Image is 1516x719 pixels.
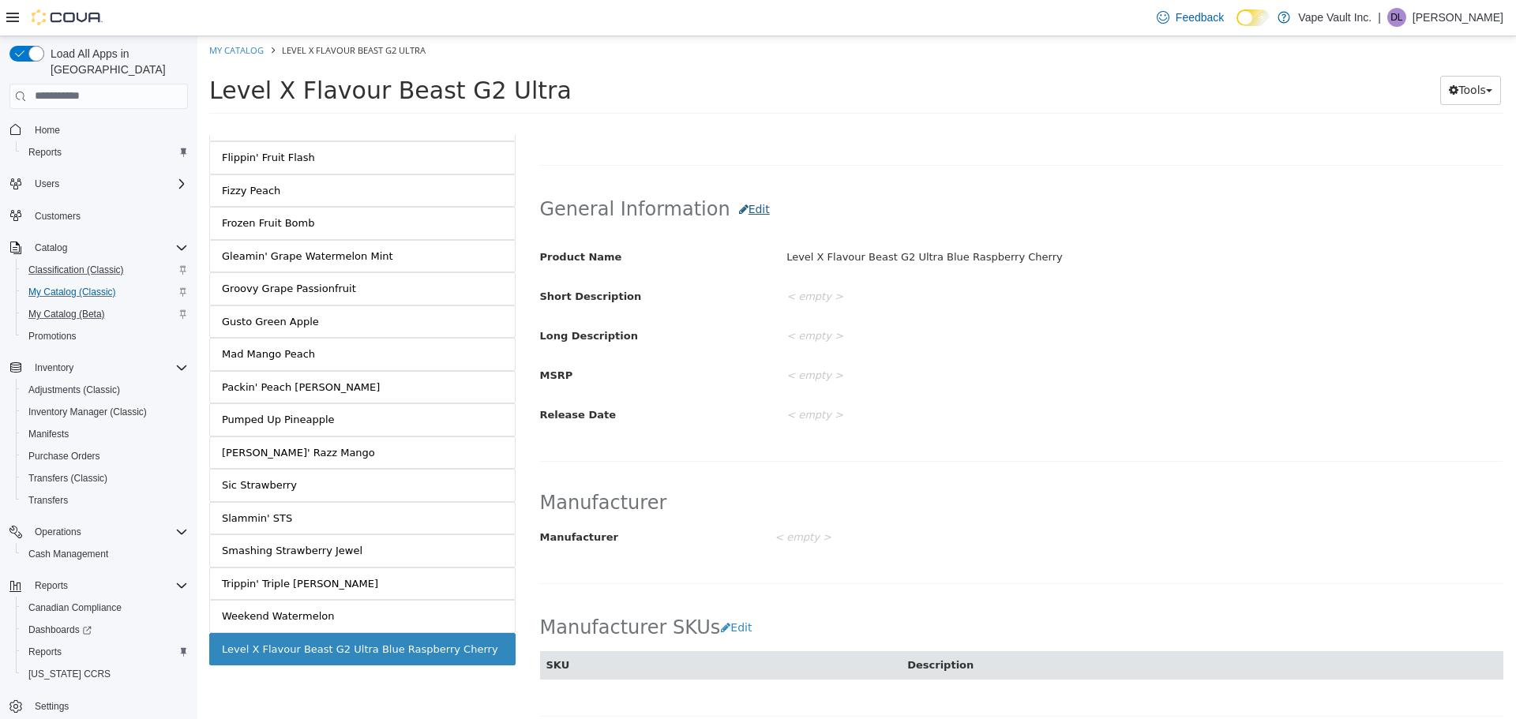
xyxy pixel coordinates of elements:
[343,495,421,507] span: Manufacturer
[1298,8,1372,27] p: Vape Vault Inc.
[22,283,122,301] a: My Catalog (Classic)
[28,207,87,226] a: Customers
[28,174,66,193] button: Users
[24,212,196,228] div: Gleamin' Grape Watermelon Mint
[28,522,188,541] span: Operations
[24,245,159,260] div: Groovy Grape Passionfruit
[22,143,188,162] span: Reports
[28,601,122,614] span: Canadian Compliance
[24,507,165,522] div: Smashing Strawberry Jewel
[84,8,228,20] span: Level X Flavour Beast G2 Ultra
[35,361,73,374] span: Inventory
[24,572,137,588] div: Weekend Watermelon
[28,576,188,595] span: Reports
[343,455,1307,479] h2: Manufacturer
[343,159,1307,188] h2: General Information
[3,357,194,379] button: Inventory
[24,474,95,490] div: Slammin' STS
[349,623,373,635] span: SKU
[28,668,111,680] span: [US_STATE] CCRS
[22,327,188,346] span: Promotions
[28,494,68,507] span: Transfers
[28,624,92,636] span: Dashboards
[28,174,188,193] span: Users
[22,380,188,399] span: Adjustments (Classic)
[28,428,69,440] span: Manifests
[343,373,419,384] span: Release Date
[28,358,80,377] button: Inventory
[28,696,188,716] span: Settings
[28,358,188,377] span: Inventory
[24,278,122,294] div: Gusto Green Apple
[22,283,188,301] span: My Catalog (Classic)
[24,605,301,621] div: Level X Flavour Beast G2 Ultra Blue Raspberry Cherry
[24,540,181,556] div: Trippin' Triple [PERSON_NAME]
[28,472,107,485] span: Transfers (Classic)
[12,40,374,68] span: Level X Flavour Beast G2 Ultra
[22,380,126,399] a: Adjustments (Classic)
[1413,8,1503,27] p: [PERSON_NAME]
[28,308,105,320] span: My Catalog (Beta)
[24,376,137,391] div: Pumped Up Pineapple
[343,333,376,345] span: MSRP
[16,281,194,303] button: My Catalog (Classic)
[24,179,117,195] div: Frozen Fruit Bomb
[22,260,188,279] span: Classification (Classic)
[22,143,68,162] a: Reports
[1378,8,1381,27] p: |
[44,46,188,77] span: Load All Apps in [GEOGRAPHIC_DATA]
[533,159,581,188] button: Edit
[16,619,194,641] a: Dashboards
[22,545,114,564] a: Cash Management
[1390,8,1402,27] span: DL
[16,489,194,511] button: Transfers
[577,326,1318,354] div: < empty >
[22,598,188,617] span: Canadian Compliance
[22,305,111,324] a: My Catalog (Beta)
[22,425,188,444] span: Manifests
[28,286,116,298] span: My Catalog (Classic)
[28,206,188,226] span: Customers
[1236,9,1270,26] input: Dark Mode
[35,124,60,137] span: Home
[22,598,128,617] a: Canadian Compliance
[343,294,441,305] span: Long Description
[28,120,188,140] span: Home
[28,646,62,658] span: Reports
[3,695,194,717] button: Settings
[577,208,1318,235] div: Level X Flavour Beast G2 Ultra Blue Raspberry Cherry
[22,620,188,639] span: Dashboards
[35,526,81,538] span: Operations
[22,620,98,639] a: Dashboards
[28,330,77,343] span: Promotions
[3,118,194,141] button: Home
[35,242,67,254] span: Catalog
[16,401,194,423] button: Inventory Manager (Classic)
[28,264,124,276] span: Classification (Classic)
[35,178,59,190] span: Users
[1387,8,1406,27] div: Darren Lopes
[577,488,1236,515] div: < empty >
[22,491,74,510] a: Transfers
[35,210,81,223] span: Customers
[1150,2,1230,33] a: Feedback
[24,310,118,326] div: Mad Mango Peach
[22,327,83,346] a: Promotions
[28,697,75,716] a: Settings
[22,665,117,683] a: [US_STATE] CCRS
[22,260,130,279] a: Classification (Classic)
[343,215,425,227] span: Product Name
[22,305,188,324] span: My Catalog (Beta)
[22,425,75,444] a: Manifests
[16,259,194,281] button: Classification (Classic)
[22,403,188,421] span: Inventory Manager (Classic)
[28,450,100,462] span: Purchase Orders
[22,469,114,488] a: Transfers (Classic)
[577,247,1318,275] div: < empty >
[28,548,108,560] span: Cash Management
[22,447,107,466] a: Purchase Orders
[32,9,103,25] img: Cova
[577,286,1318,314] div: < empty >
[24,441,99,457] div: Sic Strawberry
